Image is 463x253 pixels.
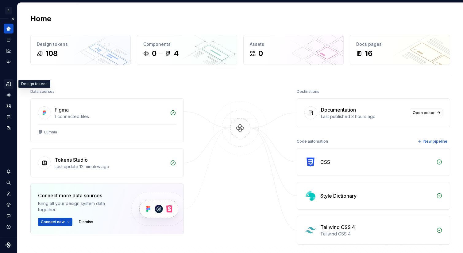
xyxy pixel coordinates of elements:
[79,219,93,224] span: Dismiss
[38,200,121,213] div: Bring all your design system data together.
[4,35,14,45] a: Documentation
[4,101,14,111] a: Assets
[297,137,328,146] div: Code automation
[30,14,51,24] h2: Home
[38,218,72,226] button: Connect new
[258,49,263,58] div: 0
[152,49,156,58] div: 0
[4,24,14,34] a: Home
[320,192,357,200] div: Style Dictionary
[30,35,131,65] a: Design tokens108
[45,49,58,58] div: 108
[4,178,14,188] button: Search ⌘K
[30,148,184,177] a: Tokens StudioLast update 12 minutes ago
[5,7,12,14] div: P
[4,46,14,56] a: Analytics
[55,106,69,113] div: Figma
[350,35,450,65] a: Docs pages16
[44,130,57,135] div: Lumnia
[30,87,55,96] div: Data sources
[4,167,14,176] button: Notifications
[250,41,337,47] div: Assets
[321,113,406,120] div: Last published 3 hours ago
[55,164,166,170] div: Last update 12 minutes ago
[30,98,184,142] a: Figma1 connected filesLumnia
[410,109,442,117] a: Open editor
[4,90,14,100] a: Components
[9,14,17,23] button: Expand sidebar
[320,223,355,231] div: Tailwind CSS 4
[4,57,14,67] a: Code automation
[55,113,166,120] div: 1 connected files
[55,156,88,164] div: Tokens Studio
[297,87,319,96] div: Destinations
[365,49,372,58] div: 16
[423,139,447,144] span: New pipeline
[37,41,124,47] div: Design tokens
[4,200,14,210] a: Settings
[321,106,356,113] div: Documentation
[4,211,14,221] button: Contact support
[356,41,444,47] div: Docs pages
[18,80,50,88] div: Design tokens
[416,137,450,146] button: New pipeline
[320,231,433,237] div: Tailwind CSS 4
[320,158,330,166] div: CSS
[4,123,14,133] a: Data sources
[413,110,435,115] span: Open editor
[4,79,14,89] a: Design tokens
[41,219,65,224] span: Connect new
[4,189,14,199] a: Invite team
[6,242,12,248] svg: Supernova Logo
[38,192,121,199] div: Connect more data sources
[137,35,237,65] a: Components04
[76,218,96,226] button: Dismiss
[4,112,14,122] a: Storybook stories
[143,41,231,47] div: Components
[174,49,179,58] div: 4
[243,35,344,65] a: Assets0
[1,4,16,17] button: P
